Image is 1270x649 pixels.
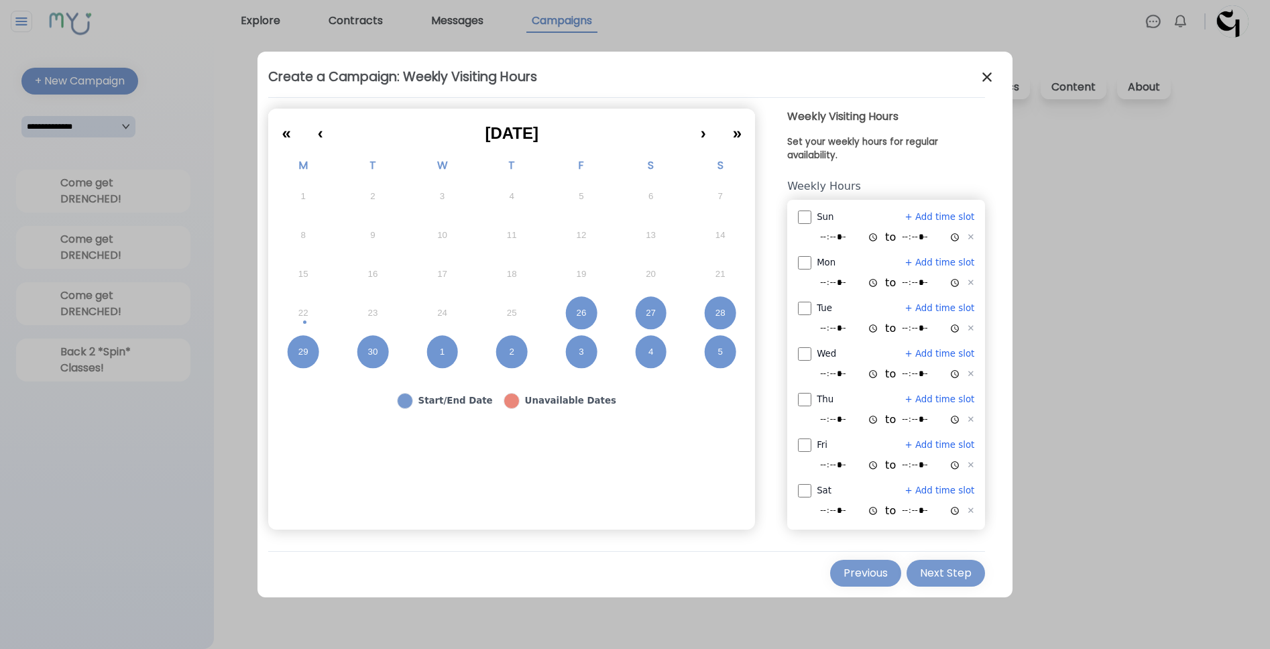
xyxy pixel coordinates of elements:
[648,158,654,173] abbr: Saturday
[685,333,755,371] button: October 5, 2025
[905,256,975,270] button: + Add time slot
[616,333,686,371] button: October 4, 2025
[830,560,901,587] button: Previous
[967,504,974,518] button: ✕
[268,177,338,216] button: September 1, 2025
[685,255,755,294] button: September 21, 2025
[687,114,719,143] button: ›
[967,367,974,381] button: ✕
[905,484,975,497] button: + Add time slot
[546,255,616,294] button: September 19, 2025
[648,190,653,202] abbr: September 6, 2025
[304,114,337,143] button: ‹
[337,114,687,143] button: [DATE]
[685,216,755,255] button: September 14, 2025
[510,346,514,358] abbr: October 2, 2025
[920,565,972,581] div: Next Step
[477,333,546,371] button: October 2, 2025
[905,347,975,361] button: + Add time slot
[685,177,755,216] button: September 7, 2025
[616,177,686,216] button: September 6, 2025
[979,69,995,85] img: Close
[268,68,985,86] h2: Create a Campaign: Weekly Visiting Hours
[885,275,896,291] span: to
[268,255,338,294] button: September 15, 2025
[967,276,974,290] button: ✕
[525,394,616,408] div: Unavailable Dates
[885,412,896,428] span: to
[440,190,445,202] abbr: September 3, 2025
[817,393,833,406] label: Thu
[408,255,477,294] button: September 17, 2025
[437,268,447,280] abbr: September 17, 2025
[817,256,835,270] label: Mon
[437,158,448,173] abbr: Wednesday
[885,366,896,382] span: to
[885,229,896,245] span: to
[905,393,975,406] button: + Add time slot
[907,560,985,587] button: Next Step
[546,177,616,216] button: September 5, 2025
[477,294,546,333] button: September 25, 2025
[485,124,538,142] span: [DATE]
[579,346,583,358] abbr: October 3, 2025
[510,190,514,202] abbr: September 4, 2025
[967,231,974,244] button: ✕
[905,302,975,315] button: + Add time slot
[577,307,587,319] abbr: September 26, 2025
[817,484,831,497] label: Sat
[507,229,517,241] abbr: September 11, 2025
[577,268,587,280] abbr: September 19, 2025
[507,307,517,319] abbr: September 25, 2025
[301,190,306,202] abbr: September 1, 2025
[967,322,974,335] button: ✕
[905,211,975,224] button: + Add time slot
[301,229,306,241] abbr: September 8, 2025
[685,294,755,333] button: September 28, 2025
[579,190,583,202] abbr: September 5, 2025
[408,177,477,216] button: September 3, 2025
[967,459,974,472] button: ✕
[616,294,686,333] button: September 27, 2025
[787,109,985,135] div: Weekly Visiting Hours
[885,503,896,519] span: to
[477,255,546,294] button: September 18, 2025
[817,347,836,361] label: Wed
[715,307,726,319] abbr: September 28, 2025
[268,114,304,143] button: «
[885,457,896,473] span: to
[648,346,653,358] abbr: October 4, 2025
[717,158,724,173] abbr: Sunday
[477,216,546,255] button: September 11, 2025
[546,333,616,371] button: October 3, 2025
[616,255,686,294] button: September 20, 2025
[338,177,408,216] button: September 2, 2025
[338,216,408,255] button: September 9, 2025
[715,229,726,241] abbr: September 14, 2025
[268,294,338,333] button: September 22, 2025
[367,307,378,319] abbr: September 23, 2025
[546,294,616,333] button: September 26, 2025
[646,307,656,319] abbr: September 27, 2025
[719,114,755,143] button: »
[367,268,378,280] abbr: September 16, 2025
[546,216,616,255] button: September 12, 2025
[338,255,408,294] button: September 16, 2025
[718,190,723,202] abbr: September 7, 2025
[298,346,308,358] abbr: September 29, 2025
[418,394,493,408] div: Start/End Date
[370,229,375,241] abbr: September 9, 2025
[370,190,375,202] abbr: September 2, 2025
[507,268,517,280] abbr: September 18, 2025
[905,438,975,452] button: + Add time slot
[787,178,985,200] div: Weekly Hours
[817,211,833,224] label: Sun
[817,302,832,315] label: Tue
[508,158,515,173] abbr: Thursday
[817,438,827,452] label: Fri
[578,158,584,173] abbr: Friday
[718,346,723,358] abbr: October 5, 2025
[338,294,408,333] button: September 23, 2025
[408,216,477,255] button: September 10, 2025
[268,333,338,371] button: September 29, 2025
